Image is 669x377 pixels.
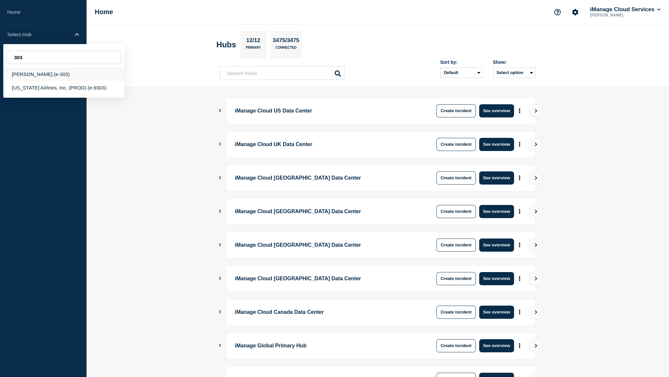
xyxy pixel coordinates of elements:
[235,272,417,285] p: iManage Cloud [GEOGRAPHIC_DATA] Data Center
[529,272,542,285] button: View
[246,46,261,53] p: Primary
[220,66,345,80] input: Search Hubs
[436,306,476,319] button: Create incident
[270,37,302,46] p: 3475/3475
[219,142,222,147] button: Show Connected Hubs
[493,67,536,78] button: Select option
[479,239,514,252] button: See overview
[217,40,236,49] h2: Hubs
[529,205,542,218] button: View
[440,67,483,78] select: Sort by
[3,67,124,81] div: [PERSON_NAME] (e-303)
[529,171,542,185] button: View
[244,37,263,46] p: 12/12
[479,171,514,185] button: See overview
[436,339,476,352] button: Create incident
[515,205,524,217] button: More actions
[479,306,514,319] button: See overview
[235,339,417,352] p: iManage Global Primary Hub
[219,343,222,348] button: Show Connected Hubs
[440,60,483,65] div: Sort by:
[479,272,514,285] button: See overview
[7,32,70,37] p: Select Hub
[235,205,417,218] p: iManage Cloud [GEOGRAPHIC_DATA] Data Center
[436,205,476,218] button: Create incident
[219,276,222,281] button: Show Connected Hubs
[235,138,417,151] p: iManage Cloud UK Data Center
[493,60,536,65] div: Show:
[436,239,476,252] button: Create incident
[515,339,524,352] button: More actions
[235,104,417,117] p: iManage Cloud US Data Center
[276,46,296,53] p: Connected
[515,105,524,117] button: More actions
[529,306,542,319] button: View
[568,5,582,19] button: Account settings
[219,242,222,247] button: Show Connected Hubs
[551,5,564,19] button: Support
[529,138,542,151] button: View
[235,171,417,185] p: iManage Cloud [GEOGRAPHIC_DATA] Data Center
[515,239,524,251] button: More actions
[529,339,542,352] button: View
[219,108,222,113] button: Show Connected Hubs
[219,209,222,214] button: Show Connected Hubs
[589,6,662,13] button: iManage Cloud Services
[515,272,524,285] button: More actions
[479,205,514,218] button: See overview
[589,13,657,17] p: [PERSON_NAME]
[436,272,476,285] button: Create incident
[515,306,524,318] button: More actions
[479,138,514,151] button: See overview
[515,172,524,184] button: More actions
[3,81,124,94] div: [US_STATE] Airlines, Inc. (PROD) (e-9303)
[219,175,222,180] button: Show Connected Hubs
[235,239,417,252] p: iManage Cloud [GEOGRAPHIC_DATA] Data Center
[95,8,113,16] h1: Home
[436,104,476,117] button: Create incident
[479,339,514,352] button: See overview
[515,138,524,150] button: More actions
[436,138,476,151] button: Create incident
[219,310,222,314] button: Show Connected Hubs
[529,104,542,117] button: View
[235,306,417,319] p: iManage Cloud Canada Data Center
[436,171,476,185] button: Create incident
[479,104,514,117] button: See overview
[529,239,542,252] button: View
